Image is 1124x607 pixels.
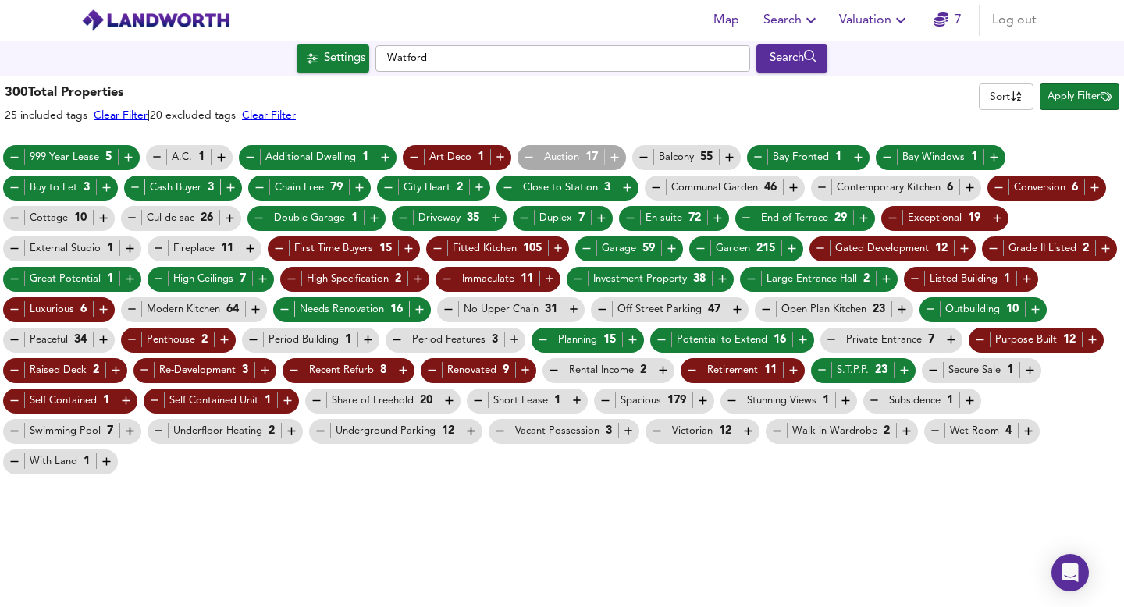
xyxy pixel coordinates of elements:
span: Log out [992,9,1037,31]
button: Search [757,5,827,36]
button: Search [756,44,827,73]
span: Apply Filter [1048,88,1112,106]
button: Map [701,5,751,36]
div: Settings [324,48,365,69]
span: Map [707,9,745,31]
button: Settings [297,44,369,73]
button: Apply Filter [1040,83,1119,110]
a: Clear Filter [242,110,296,121]
div: Click to configure Search Settings [297,44,369,73]
a: Clear Filter [94,110,148,121]
span: Search [763,9,820,31]
div: Open Intercom Messenger [1051,554,1089,591]
input: Enter a location... [375,45,750,72]
div: Run Your Search [756,44,827,73]
div: 25 included tags | 20 excluded tags [5,108,296,123]
div: Search [760,48,823,69]
button: Log out [986,5,1043,36]
button: 7 [923,5,973,36]
span: Valuation [839,9,910,31]
a: 7 [934,9,962,31]
div: Sort [979,83,1033,110]
img: logo [81,9,230,32]
h3: 300 Total Properties [5,84,296,102]
button: Valuation [833,5,916,36]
